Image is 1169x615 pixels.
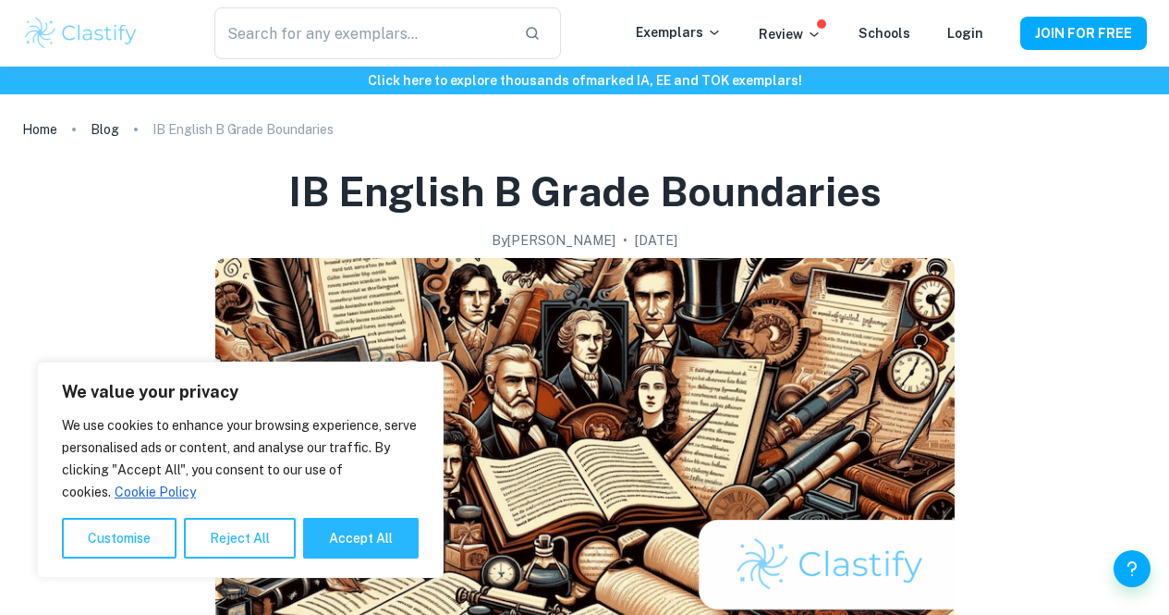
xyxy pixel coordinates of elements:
[62,381,419,403] p: We value your privacy
[22,15,140,52] img: Clastify logo
[492,230,615,251] h2: By [PERSON_NAME]
[858,26,910,41] a: Schools
[184,518,296,559] button: Reject All
[1020,17,1147,50] button: JOIN FOR FREE
[4,70,1165,91] h6: Click here to explore thousands of marked IA, EE and TOK exemplars !
[91,117,119,142] a: Blog
[623,230,627,251] p: •
[62,518,177,559] button: Customise
[62,414,419,503] p: We use cookies to enhance your browsing experience, serve personalised ads or content, and analys...
[759,24,822,44] p: Review
[947,26,983,41] a: Login
[214,7,510,59] input: Search for any exemplars...
[22,117,57,142] a: Home
[636,22,722,43] p: Exemplars
[635,230,677,251] h2: [DATE]
[37,362,444,578] div: We value your privacy
[114,484,197,500] a: Cookie Policy
[1114,550,1151,587] button: Help and Feedback
[152,119,334,140] p: IB English B Grade Boundaries
[288,165,882,219] h1: IB English B Grade Boundaries
[303,518,419,559] button: Accept All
